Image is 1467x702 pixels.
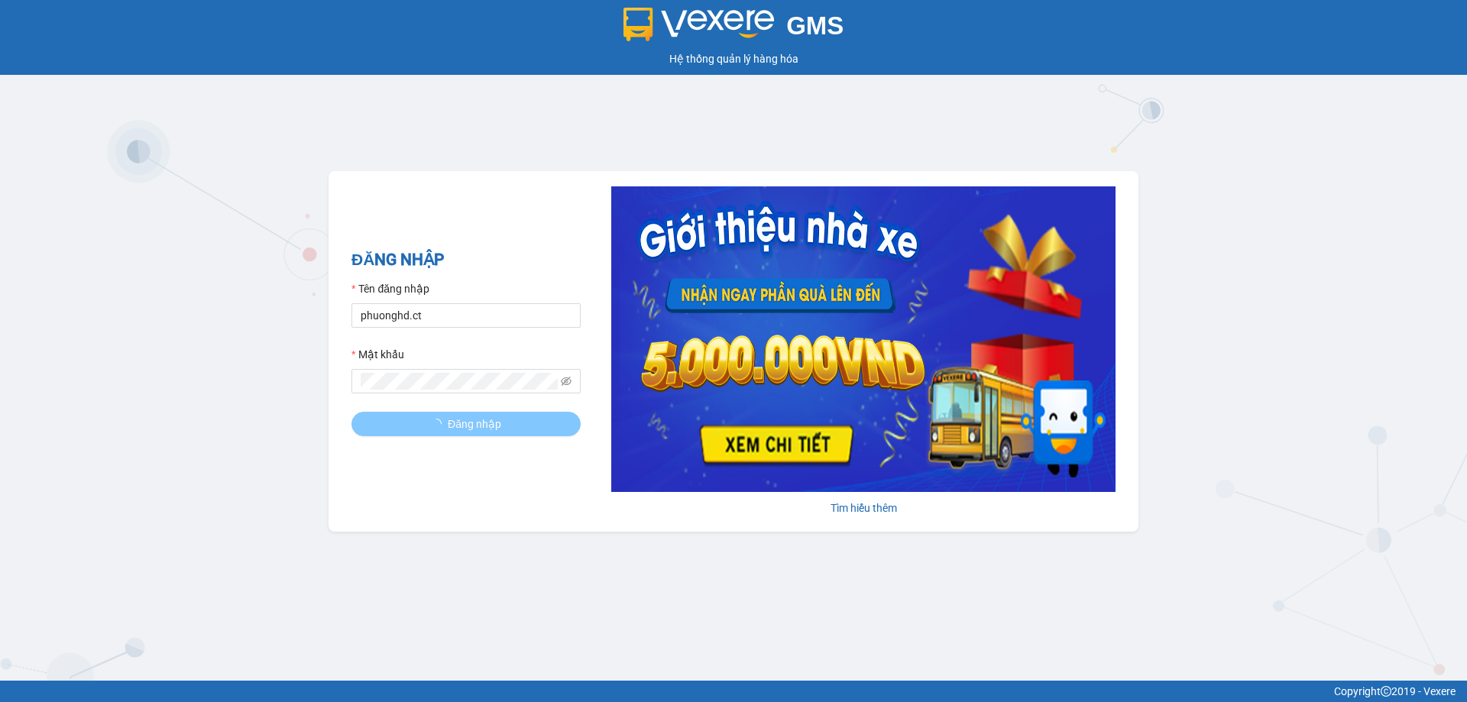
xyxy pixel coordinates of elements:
[623,23,844,35] a: GMS
[786,11,844,40] span: GMS
[351,303,581,328] input: Tên đăng nhập
[1381,686,1391,697] span: copyright
[351,346,404,363] label: Mật khẩu
[351,247,581,273] h2: ĐĂNG NHẬP
[431,419,448,429] span: loading
[611,186,1116,492] img: banner-0
[448,416,501,432] span: Đăng nhập
[611,500,1116,516] div: Tìm hiểu thêm
[11,683,1456,700] div: Copyright 2019 - Vexere
[351,280,429,297] label: Tên đăng nhập
[623,8,775,41] img: logo 2
[361,373,558,390] input: Mật khẩu
[351,412,581,436] button: Đăng nhập
[4,50,1463,67] div: Hệ thống quản lý hàng hóa
[561,376,572,387] span: eye-invisible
